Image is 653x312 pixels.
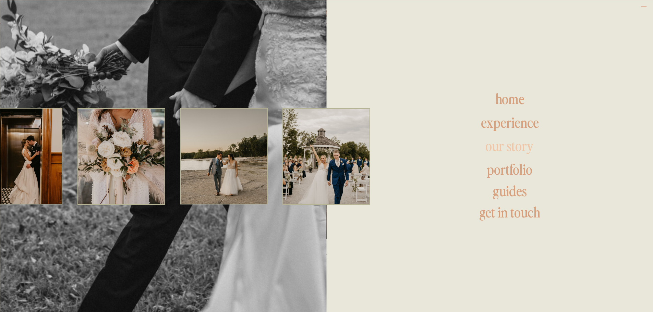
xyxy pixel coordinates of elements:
a: experience [411,115,609,132]
a: portfolio [404,162,616,178]
a: home [411,91,609,108]
a: guides [404,184,616,200]
a: our story [398,138,621,155]
a: get in touch [404,205,616,221]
